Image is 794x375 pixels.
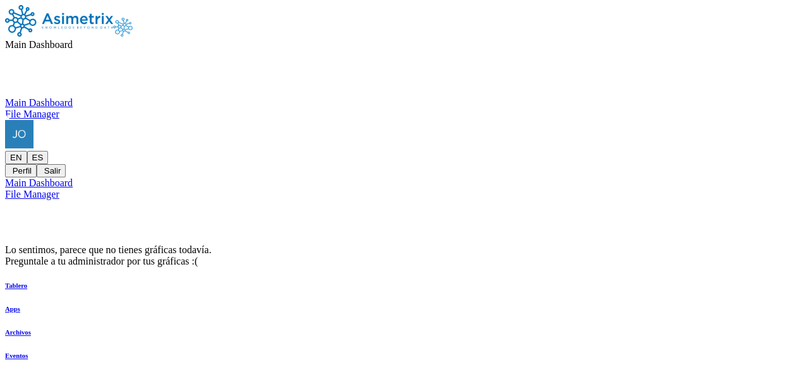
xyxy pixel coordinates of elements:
a: Apps [5,305,31,312]
a: File Manager [5,189,789,200]
a: Tablero [5,282,31,289]
div: Lo sentimos, parece que no tienes gráficas todavía. Preguntale a tu administrador por tus gráfica... [5,244,789,267]
a: Main Dashboard [5,97,789,109]
button: Salir [37,164,66,177]
a: Main Dashboard [5,177,789,189]
img: Asimetrix logo [113,18,133,37]
img: jose.portillof@somoscmi.com profile pic [5,120,33,148]
button: ES [27,151,49,164]
a: Archivos [5,328,31,336]
button: Perfil [5,164,37,177]
a: Eventos [5,352,31,359]
img: Asimetrix logo [5,5,113,37]
span: Main Dashboard [5,39,73,50]
button: EN [5,151,27,164]
a: File Manager [5,109,789,120]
